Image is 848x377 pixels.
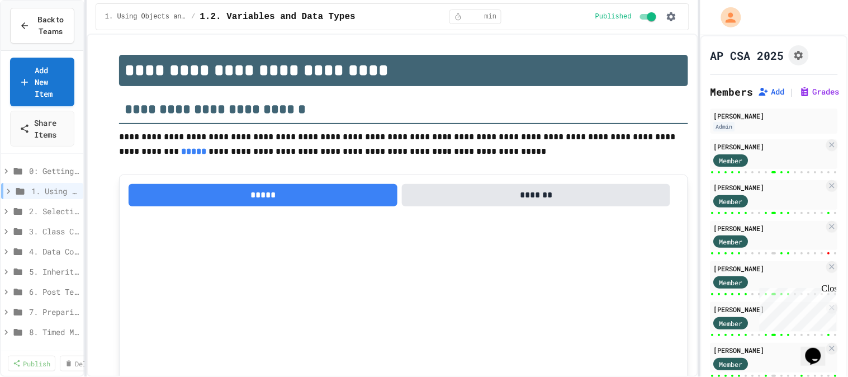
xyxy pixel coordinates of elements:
div: Admin [714,122,735,131]
a: Add New Item [10,58,74,106]
span: 6. Post Test and Survey [29,286,79,298]
h2: Members [710,84,754,100]
span: 2. Selection and Iteration [29,205,79,217]
span: Published [595,12,632,21]
span: Member [719,237,743,247]
button: Add [758,86,785,97]
a: Delete [60,356,103,371]
a: Publish [8,356,55,371]
button: Grades [799,86,840,97]
span: Member [719,318,743,328]
div: My Account [709,4,744,30]
span: min [485,12,497,21]
div: [PERSON_NAME] [714,223,825,233]
iframe: chat widget [755,284,837,331]
span: / [191,12,195,21]
span: 1. Using Objects and Methods [31,185,79,197]
span: 4. Data Collections [29,246,79,257]
div: [PERSON_NAME] [714,111,835,121]
button: Back to Teams [10,8,74,44]
span: Member [719,277,743,288]
span: | [789,85,795,98]
span: 8. Timed Multiple-Choice Exams [29,326,79,338]
div: [PERSON_NAME] [714,304,825,314]
h1: AP CSA 2025 [710,48,784,63]
span: Back to Teams [36,14,65,37]
div: [PERSON_NAME] [714,263,825,274]
span: Member [719,359,743,369]
div: Chat with us now!Close [4,4,77,71]
div: [PERSON_NAME] [714,345,825,355]
span: 7. Preparing for the Exam [29,306,79,318]
span: 0: Getting Started [29,165,79,177]
iframe: chat widget [801,332,837,366]
span: 5. Inheritance (optional) [29,266,79,277]
span: 3. Class Creation [29,225,79,237]
span: Member [719,196,743,206]
span: 1. Using Objects and Methods [105,12,187,21]
div: Content is published and visible to students [595,10,658,23]
span: Member [719,155,743,166]
a: Share Items [10,111,74,147]
button: Assignment Settings [789,45,809,65]
span: 1.2. Variables and Data Types [200,10,355,23]
div: [PERSON_NAME] [714,182,825,192]
div: [PERSON_NAME] [714,142,825,152]
span: 9. Mixed Up Code - Free Response Practice [29,346,79,358]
